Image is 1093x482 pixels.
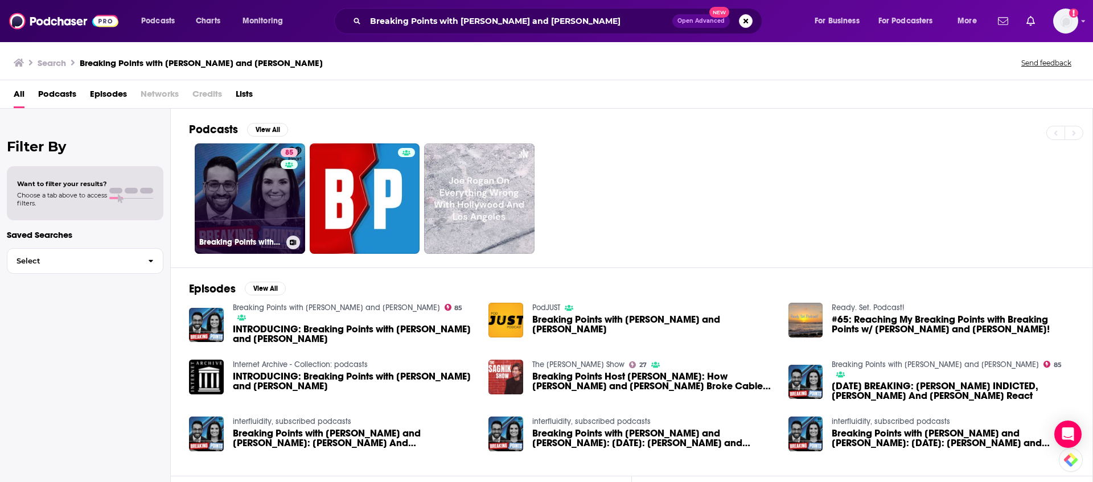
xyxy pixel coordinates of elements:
[233,324,475,344] span: INTRODUCING: Breaking Points with [PERSON_NAME] and [PERSON_NAME]
[488,417,523,451] a: Breaking Points with Krystal and Saagar: 1/20/25: Krystal and Saagar REACT: Trump Inaugural Address
[532,429,775,448] a: Breaking Points with Krystal and Saagar: 1/20/25: Krystal and Saagar REACT: Trump Inaugural Address
[7,138,163,155] h2: Filter By
[1053,9,1078,34] img: User Profile
[189,417,224,451] img: Breaking Points with Krystal and Saagar: Krystal And Saagar REACT: Trump On Rogan
[199,237,282,247] h3: Breaking Points with [PERSON_NAME] and [PERSON_NAME]
[7,229,163,240] p: Saved Searches
[141,85,179,108] span: Networks
[233,429,475,448] a: Breaking Points with Krystal and Saagar: Krystal And Saagar REACT: Trump On Rogan
[1053,9,1078,34] span: Logged in as zhopson
[832,360,1039,369] a: Breaking Points with Krystal and Saagar
[993,11,1013,31] a: Show notifications dropdown
[133,12,190,30] button: open menu
[80,57,323,68] h3: Breaking Points with [PERSON_NAME] and [PERSON_NAME]
[141,13,175,29] span: Podcasts
[488,303,523,337] img: Breaking Points with Krystal and Saagar
[832,303,904,312] a: Ready. Set. Podcast!
[788,417,823,451] img: Breaking Points with Krystal and Saagar: 11/6/24: Krystal and Saagar REACT: Trump LANDSLIDE Victory
[189,122,288,137] a: PodcastsView All
[247,123,288,137] button: View All
[189,282,236,296] h2: Episodes
[1069,9,1078,18] svg: Add a profile image
[950,12,991,30] button: open menu
[532,303,560,312] a: PodJUST
[90,85,127,108] a: Episodes
[832,417,950,426] a: interfluidity, subscribed podcasts
[189,360,224,394] img: INTRODUCING: Breaking Points with Krystal and Saagar
[233,324,475,344] a: INTRODUCING: Breaking Points with Krystal and Saagar
[532,429,775,448] span: Breaking Points with [PERSON_NAME] and [PERSON_NAME]: [DATE]: [PERSON_NAME] and [PERSON_NAME] REA...
[233,372,475,391] a: INTRODUCING: Breaking Points with Krystal and Saagar
[189,308,224,343] img: INTRODUCING: Breaking Points with Krystal and Saagar
[281,148,298,157] a: 85
[532,315,775,334] span: Breaking Points with [PERSON_NAME] and [PERSON_NAME]
[532,417,651,426] a: interfluidity, subscribed podcasts
[1043,361,1062,368] a: 85
[1054,421,1082,448] div: Open Intercom Messenger
[832,429,1074,448] span: Breaking Points with [PERSON_NAME] and [PERSON_NAME]: [DATE]: [PERSON_NAME] and [PERSON_NAME] REA...
[677,18,725,24] span: Open Advanced
[243,13,283,29] span: Monitoring
[285,147,293,159] span: 85
[38,85,76,108] a: Podcasts
[958,13,977,29] span: More
[235,12,298,30] button: open menu
[629,361,647,368] a: 27
[532,372,775,391] a: Breaking Points Host Saagar Enjeti: How Krystal and Saagar Broke Cable News | The Sagnik Show
[878,13,933,29] span: For Podcasters
[189,282,286,296] a: EpisodesView All
[236,85,253,108] a: Lists
[38,57,66,68] h3: Search
[709,7,730,18] span: New
[1018,58,1075,68] button: Send feedback
[488,360,523,394] img: Breaking Points Host Saagar Enjeti: How Krystal and Saagar Broke Cable News | The Sagnik Show
[807,12,874,30] button: open menu
[9,10,118,32] img: Podchaser - Follow, Share and Rate Podcasts
[196,13,220,29] span: Charts
[7,248,163,274] button: Select
[195,143,305,254] a: 85Breaking Points with [PERSON_NAME] and [PERSON_NAME]
[1054,362,1062,368] span: 85
[532,360,624,369] a: The Sagnik Show
[672,14,730,28] button: Open AdvancedNew
[832,381,1074,401] span: [DATE] BREAKING: [PERSON_NAME] INDICTED, [PERSON_NAME] And [PERSON_NAME] React
[532,315,775,334] a: Breaking Points with Krystal and Saagar
[832,315,1074,334] span: #65: Reaching My Breaking Points with Breaking Points w/ [PERSON_NAME] and [PERSON_NAME]!
[7,257,139,265] span: Select
[832,429,1074,448] a: Breaking Points with Krystal and Saagar: 11/6/24: Krystal and Saagar REACT: Trump LANDSLIDE Victory
[17,191,107,207] span: Choose a tab above to access filters.
[245,282,286,295] button: View All
[233,429,475,448] span: Breaking Points with [PERSON_NAME] and [PERSON_NAME]: [PERSON_NAME] And [PERSON_NAME] REACT: [PER...
[365,12,672,30] input: Search podcasts, credits, & more...
[832,381,1074,401] a: 8/1/23 BREAKING: TRUMP INDICTED, Krystal And Saagar React
[788,365,823,399] img: 8/1/23 BREAKING: TRUMP INDICTED, Krystal And Saagar React
[17,180,107,188] span: Want to filter your results?
[639,362,647,368] span: 27
[233,303,440,312] a: Breaking Points with Krystal and Saagar
[345,8,773,34] div: Search podcasts, credits, & more...
[1022,11,1039,31] a: Show notifications dropdown
[233,360,368,369] a: Internet Archive - Collection: podcasts
[832,315,1074,334] a: #65: Reaching My Breaking Points with Breaking Points w/ Krystal and Saagar!
[189,122,238,137] h2: Podcasts
[871,12,950,30] button: open menu
[454,306,462,311] span: 85
[14,85,24,108] a: All
[1053,9,1078,34] button: Show profile menu
[192,85,222,108] span: Credits
[788,303,823,337] img: #65: Reaching My Breaking Points with Breaking Points w/ Krystal and Saagar!
[233,417,351,426] a: interfluidity, subscribed podcasts
[532,372,775,391] span: Breaking Points Host [PERSON_NAME]: How [PERSON_NAME] and [PERSON_NAME] Broke Cable News | The [P...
